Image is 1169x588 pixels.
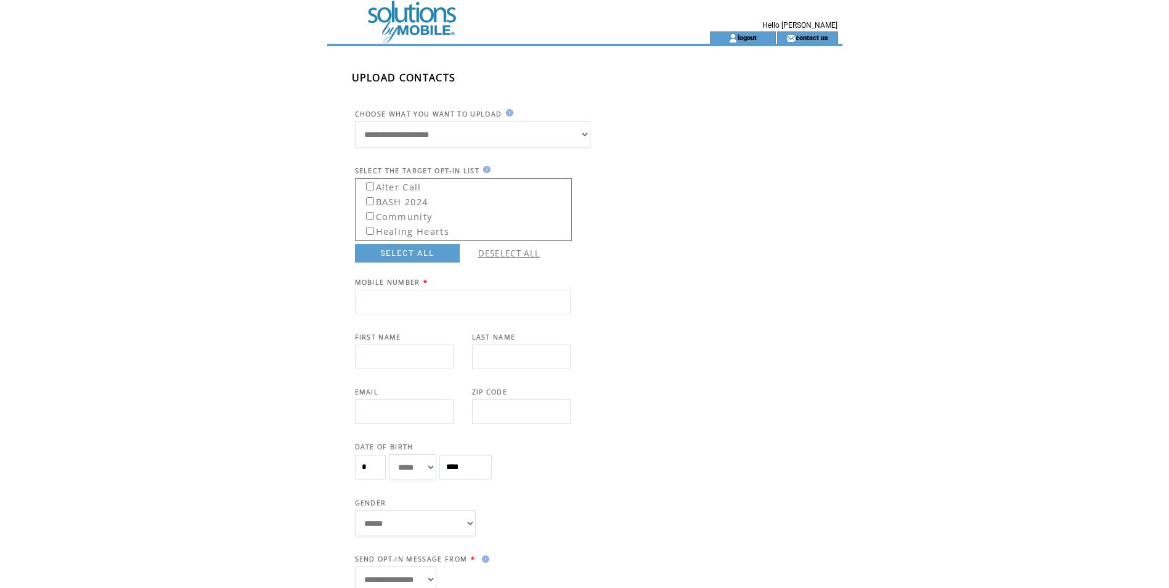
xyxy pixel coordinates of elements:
img: help.gif [478,555,489,563]
input: Alter Call [366,182,374,190]
img: help.gif [479,166,491,173]
label: Healing Hearts [357,222,450,237]
label: Heavenly Harvest [357,237,462,252]
input: Healing Hearts [366,227,374,235]
img: contact_us_icon.gif [786,33,796,43]
label: BASH 2024 [357,192,428,208]
img: account_icon.gif [728,33,738,43]
a: SELECT ALL [355,244,460,263]
input: BASH 2024 [366,197,374,205]
span: SEND OPT-IN MESSAGE FROM [355,555,468,563]
span: LAST NAME [472,333,516,341]
a: contact us [796,33,828,41]
span: ZIP CODE [472,388,508,396]
span: Hello [PERSON_NAME] [762,21,837,30]
span: SELECT THE TARGET OPT-IN LIST [355,166,480,175]
span: UPLOAD CONTACTS [352,71,456,84]
input: Community [366,212,374,220]
span: DATE OF BIRTH [355,443,413,451]
span: EMAIL [355,388,379,396]
img: help.gif [502,109,513,116]
span: GENDER [355,499,386,507]
span: FIRST NAME [355,333,401,341]
label: Community [357,207,433,223]
span: CHOOSE WHAT YOU WANT TO UPLOAD [355,110,502,118]
a: logout [738,33,757,41]
span: MOBILE NUMBER [355,278,420,287]
label: Alter Call [357,178,422,193]
a: DESELECT ALL [478,248,540,259]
